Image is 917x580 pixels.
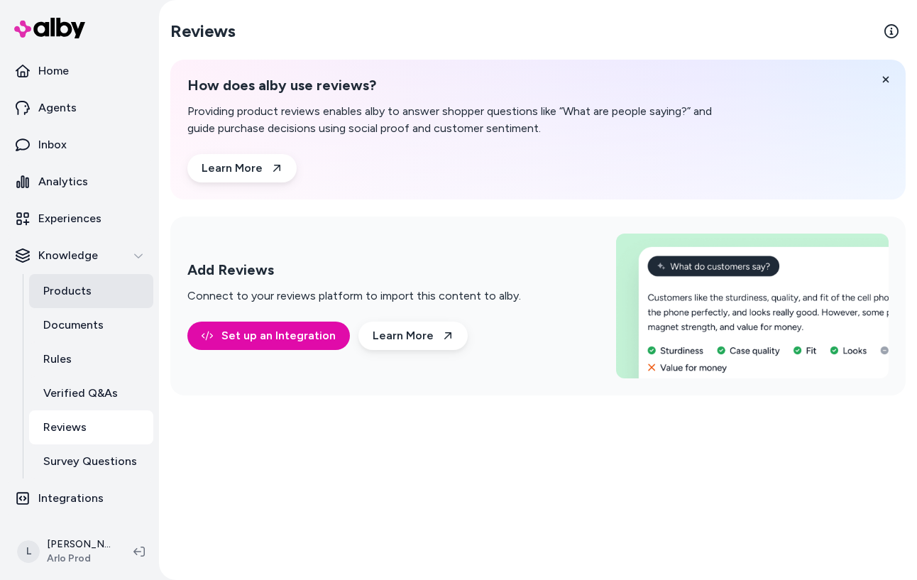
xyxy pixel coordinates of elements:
a: Experiences [6,202,153,236]
a: Reviews [29,410,153,444]
span: L [17,540,40,563]
p: Documents [43,317,104,334]
p: Reviews [43,419,87,436]
p: Integrations [38,490,104,507]
h2: Add Reviews [187,261,521,279]
p: Knowledge [38,247,98,264]
img: alby Logo [14,18,85,38]
a: Analytics [6,165,153,199]
span: Arlo Prod [47,552,111,566]
a: Inbox [6,128,153,162]
a: Learn More [358,322,468,350]
p: Survey Questions [43,453,137,470]
a: Survey Questions [29,444,153,478]
button: Knowledge [6,239,153,273]
p: Verified Q&As [43,385,118,402]
a: Learn More [187,154,297,182]
p: Providing product reviews enables alby to answer shopper questions like “What are people saying?”... [187,103,732,137]
a: Products [29,274,153,308]
p: Experiences [38,210,101,227]
p: Analytics [38,173,88,190]
p: Connect to your reviews platform to import this content to alby. [187,288,521,305]
h2: Reviews [170,20,236,43]
button: L[PERSON_NAME]Arlo Prod [9,529,122,574]
img: Add Reviews [616,234,889,378]
a: Set up an Integration [187,322,350,350]
a: Agents [6,91,153,125]
p: Inbox [38,136,67,153]
p: Agents [38,99,77,116]
a: Rules [29,342,153,376]
p: Products [43,283,92,300]
a: Integrations [6,481,153,515]
a: Verified Q&As [29,376,153,410]
p: [PERSON_NAME] [47,537,111,552]
p: Home [38,62,69,80]
a: Home [6,54,153,88]
h2: How does alby use reviews? [187,77,732,94]
a: Documents [29,308,153,342]
p: Rules [43,351,72,368]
